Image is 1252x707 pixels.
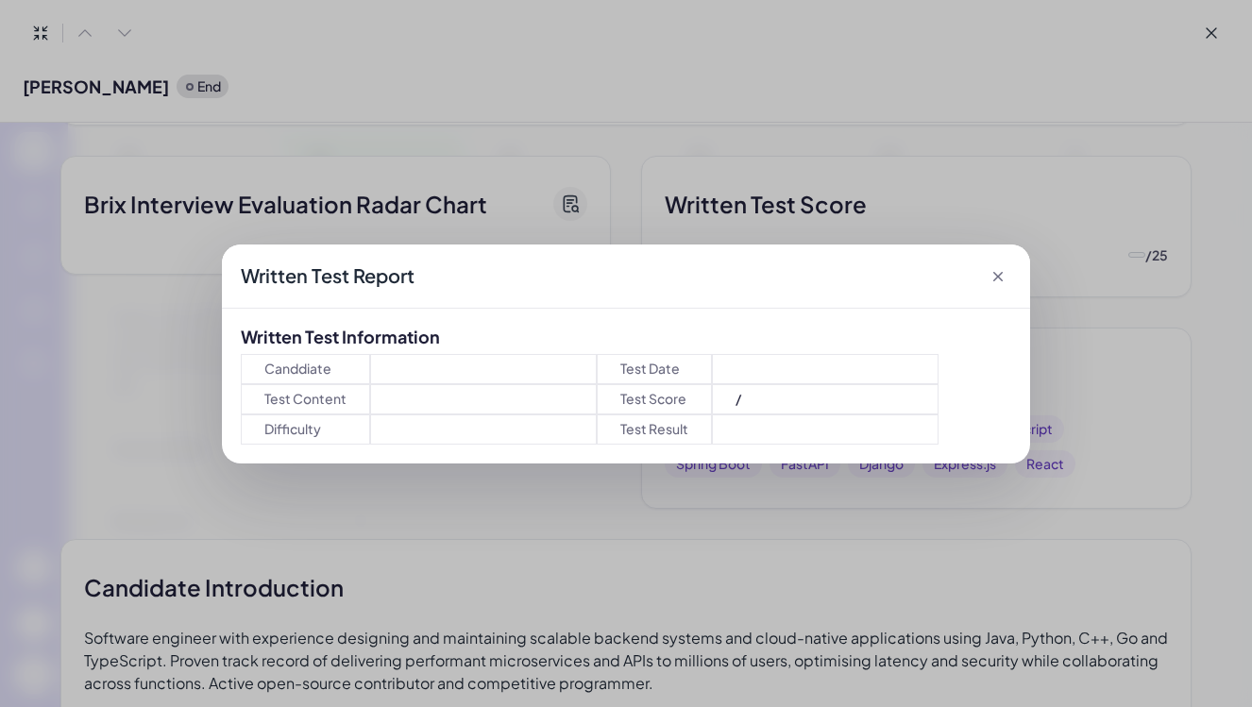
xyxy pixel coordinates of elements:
div: Test Date [597,354,712,384]
div: Canddiate [241,354,370,384]
div: Test Result [597,414,712,445]
div: Test Score [597,384,712,414]
div: Test Content [241,384,370,414]
div: / [712,384,939,414]
h4: Written Test Information [241,328,1011,346]
span: Written Test Report [241,262,415,289]
div: Difficulty [241,414,370,445]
